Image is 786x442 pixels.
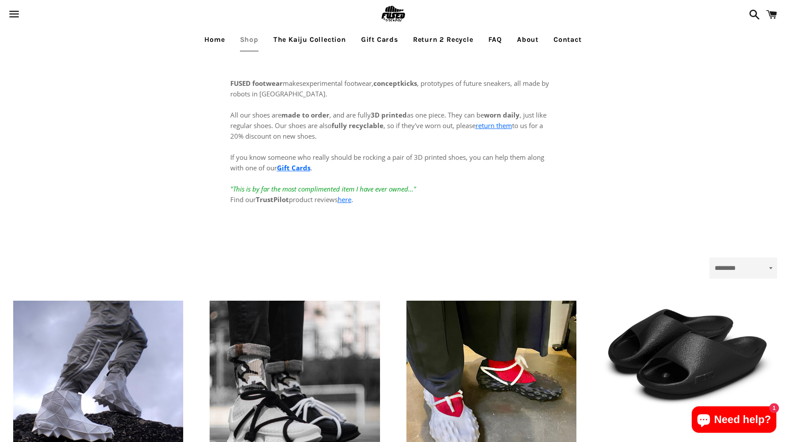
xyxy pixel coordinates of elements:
[482,29,509,51] a: FAQ
[371,110,407,119] strong: 3D printed
[277,163,310,172] a: Gift Cards
[373,79,417,88] strong: conceptkicks
[256,195,289,204] strong: TrustPilot
[230,79,549,98] span: experimental footwear, , prototypes of future sneakers, all made by robots in [GEOGRAPHIC_DATA].
[230,79,303,88] span: makes
[354,29,405,51] a: Gift Cards
[230,79,283,88] strong: FUSED footwear
[689,406,779,435] inbox-online-store-chat: Shopify online store chat
[198,29,231,51] a: Home
[267,29,353,51] a: The Kaiju Collection
[338,195,351,204] a: here
[230,184,416,193] em: "This is by far the most complimented item I have ever owned..."
[233,29,265,51] a: Shop
[484,110,520,119] strong: worn daily
[281,110,329,119] strong: made to order
[547,29,588,51] a: Contact
[332,121,384,130] strong: fully recyclable
[406,29,480,51] a: Return 2 Recycle
[476,121,512,130] a: return them
[603,301,773,408] a: Slate-Black
[510,29,545,51] a: About
[230,99,556,205] p: All our shoes are , and are fully as one piece. They can be , just like regular shoes. Our shoes ...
